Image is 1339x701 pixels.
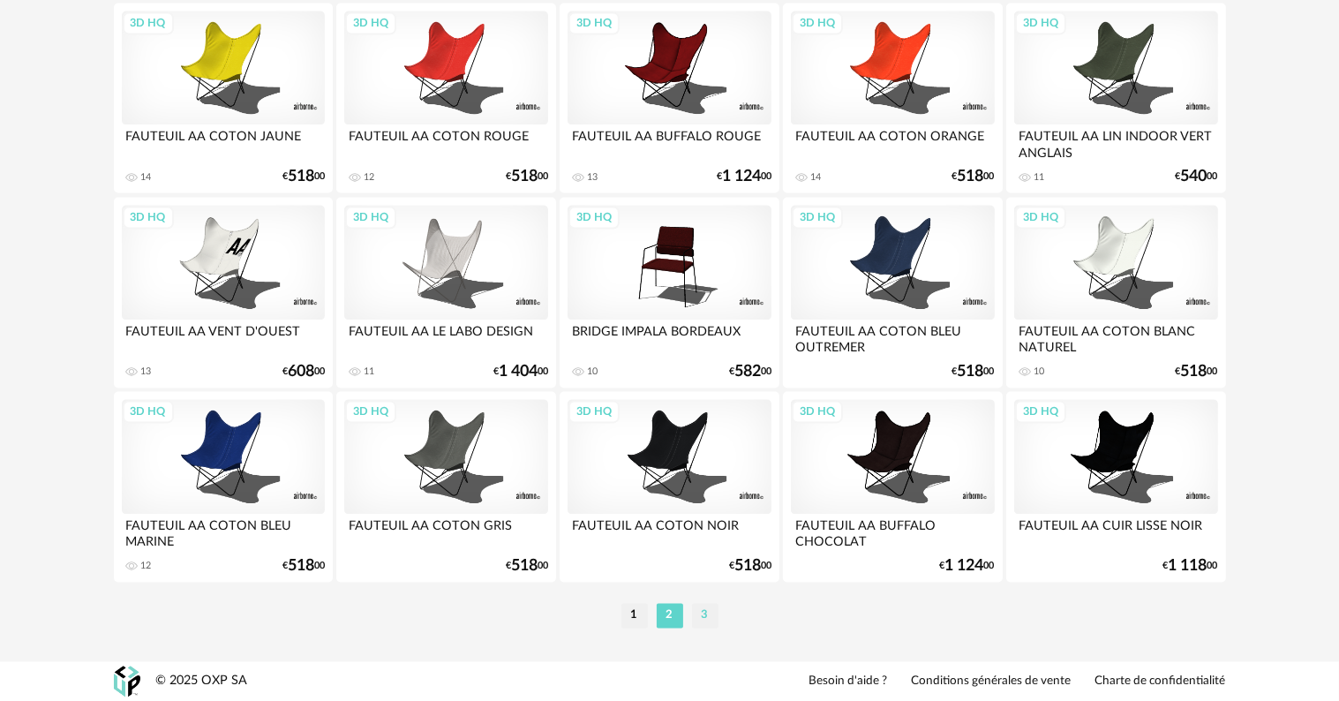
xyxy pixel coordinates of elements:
div: 3D HQ [345,11,396,34]
a: Besoin d'aide ? [809,674,888,690]
div: FAUTEUIL AA COTON BLEU MARINE [122,514,325,549]
span: 1 124 [722,170,761,183]
div: 3D HQ [123,400,174,423]
div: 11 [364,366,374,378]
a: 3D HQ FAUTEUIL AA LIN INDOOR VERT ANGLAIS 11 €54000 [1006,3,1225,193]
div: 3D HQ [1015,400,1066,423]
div: 3D HQ [345,206,396,229]
a: 3D HQ FAUTEUIL AA BUFFALO ROUGE 13 €1 12400 [560,3,779,193]
div: € 00 [506,560,548,572]
div: FAUTEUIL AA LE LABO DESIGN [344,320,547,355]
div: 3D HQ [792,11,843,34]
div: € 00 [729,366,771,378]
div: 3D HQ [568,206,620,229]
li: 2 [657,603,683,628]
div: € 00 [282,366,325,378]
div: FAUTEUIL AA BUFFALO CHOCOLAT [791,514,994,549]
div: 13 [141,366,152,378]
div: € 00 [506,170,548,183]
a: 3D HQ FAUTEUIL AA COTON NOIR €51800 [560,391,779,582]
div: € 00 [1176,366,1218,378]
a: 3D HQ FAUTEUIL AA COTON JAUNE 14 €51800 [114,3,333,193]
a: 3D HQ FAUTEUIL AA BUFFALO CHOCOLAT €1 12400 [783,391,1002,582]
a: 3D HQ FAUTEUIL AA COTON GRIS €51800 [336,391,555,582]
span: 1 404 [499,366,538,378]
div: 3D HQ [792,206,843,229]
span: 608 [288,366,314,378]
a: 3D HQ FAUTEUIL AA LE LABO DESIGN 11 €1 40400 [336,197,555,388]
span: 518 [734,560,761,572]
a: 3D HQ FAUTEUIL AA VENT D'OUEST 13 €60800 [114,197,333,388]
a: 3D HQ FAUTEUIL AA COTON BLEU OUTREMER €51800 [783,197,1002,388]
div: FAUTEUIL AA COTON ROUGE [344,124,547,160]
div: FAUTEUIL AA VENT D'OUEST [122,320,325,355]
div: 12 [141,560,152,572]
div: 14 [810,171,821,184]
div: © 2025 OXP SA [156,673,248,690]
a: 3D HQ FAUTEUIL AA COTON ORANGE 14 €51800 [783,3,1002,193]
li: 3 [692,603,718,628]
div: FAUTEUIL AA COTON ORANGE [791,124,994,160]
div: FAUTEUIL AA CUIR LISSE NOIR [1014,514,1217,549]
span: 518 [288,560,314,572]
span: 1 118 [1169,560,1207,572]
img: OXP [114,666,140,697]
div: € 00 [282,560,325,572]
a: 3D HQ FAUTEUIL AA COTON BLEU MARINE 12 €51800 [114,391,333,582]
div: FAUTEUIL AA COTON GRIS [344,514,547,549]
div: 3D HQ [123,206,174,229]
div: 3D HQ [568,400,620,423]
a: 3D HQ FAUTEUIL AA COTON ROUGE 12 €51800 [336,3,555,193]
a: 3D HQ BRIDGE IMPALA BORDEAUX 10 €58200 [560,197,779,388]
div: 10 [1034,366,1044,378]
a: Charte de confidentialité [1095,674,1226,690]
div: FAUTEUIL AA LIN INDOOR VERT ANGLAIS [1014,124,1217,160]
div: € 00 [729,560,771,572]
a: Conditions générales de vente [912,674,1072,690]
div: FAUTEUIL AA COTON BLANC NATUREL [1014,320,1217,355]
div: FAUTEUIL AA COTON NOIR [568,514,771,549]
span: 518 [288,170,314,183]
li: 1 [621,603,648,628]
div: 3D HQ [1015,206,1066,229]
div: € 00 [282,170,325,183]
div: FAUTEUIL AA COTON BLEU OUTREMER [791,320,994,355]
div: € 00 [493,366,548,378]
span: 518 [511,170,538,183]
span: 518 [511,560,538,572]
div: € 00 [717,170,771,183]
span: 582 [734,366,761,378]
div: 3D HQ [568,11,620,34]
div: € 00 [1176,170,1218,183]
span: 1 124 [945,560,984,572]
span: 540 [1181,170,1207,183]
div: 3D HQ [792,400,843,423]
div: FAUTEUIL AA COTON JAUNE [122,124,325,160]
div: 10 [587,366,598,378]
span: 518 [958,366,984,378]
a: 3D HQ FAUTEUIL AA CUIR LISSE NOIR €1 11800 [1006,391,1225,582]
div: 3D HQ [345,400,396,423]
div: FAUTEUIL AA BUFFALO ROUGE [568,124,771,160]
div: 11 [1034,171,1044,184]
div: € 00 [940,560,995,572]
div: 13 [587,171,598,184]
div: 12 [364,171,374,184]
div: 3D HQ [123,11,174,34]
a: 3D HQ FAUTEUIL AA COTON BLANC NATUREL 10 €51800 [1006,197,1225,388]
div: 3D HQ [1015,11,1066,34]
span: 518 [958,170,984,183]
div: € 00 [952,366,995,378]
div: BRIDGE IMPALA BORDEAUX [568,320,771,355]
div: € 00 [952,170,995,183]
span: 518 [1181,366,1207,378]
div: € 00 [1163,560,1218,572]
div: 14 [141,171,152,184]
